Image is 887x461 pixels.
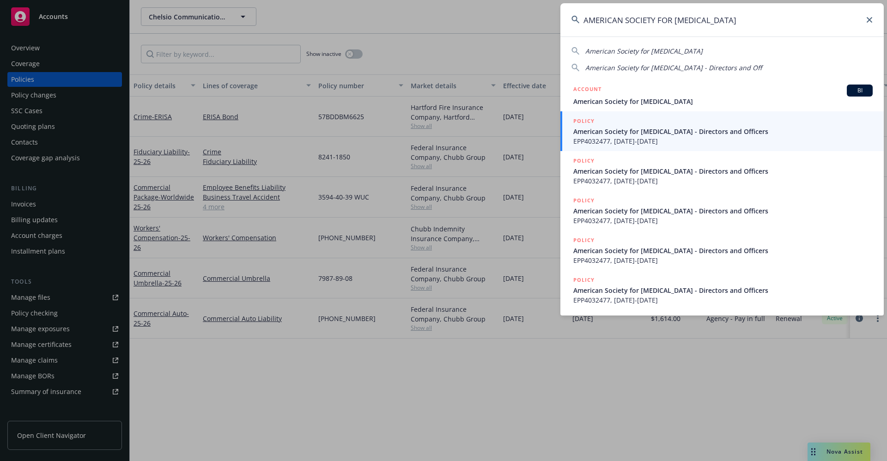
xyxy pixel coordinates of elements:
span: EPP4032477, [DATE]-[DATE] [573,255,873,265]
span: American Society for [MEDICAL_DATA] - Directors and Off [585,63,762,72]
h5: ACCOUNT [573,85,601,96]
a: POLICYAmerican Society for [MEDICAL_DATA] - Directors and OfficersEPP4032477, [DATE]-[DATE] [560,270,884,310]
a: POLICYAmerican Society for [MEDICAL_DATA] - Directors and OfficersEPP4032477, [DATE]-[DATE] [560,151,884,191]
h5: POLICY [573,275,595,285]
a: POLICYAmerican Society for [MEDICAL_DATA] - Directors and OfficersEPP4032477, [DATE]-[DATE] [560,191,884,230]
span: EPP4032477, [DATE]-[DATE] [573,136,873,146]
h5: POLICY [573,156,595,165]
h5: POLICY [573,116,595,126]
span: American Society for [MEDICAL_DATA] - Directors and Officers [573,246,873,255]
span: American Society for [MEDICAL_DATA] [585,47,703,55]
span: American Society for [MEDICAL_DATA] - Directors and Officers [573,166,873,176]
a: POLICYAmerican Society for [MEDICAL_DATA] - Directors and OfficersEPP4032477, [DATE]-[DATE] [560,230,884,270]
span: American Society for [MEDICAL_DATA] - Directors and Officers [573,206,873,216]
a: ACCOUNTBIAmerican Society for [MEDICAL_DATA] [560,79,884,111]
span: American Society for [MEDICAL_DATA] - Directors and Officers [573,285,873,295]
span: American Society for [MEDICAL_DATA] - Directors and Officers [573,127,873,136]
h5: POLICY [573,236,595,245]
a: POLICYAmerican Society for [MEDICAL_DATA] - Directors and OfficersEPP4032477, [DATE]-[DATE] [560,111,884,151]
span: EPP4032477, [DATE]-[DATE] [573,295,873,305]
span: EPP4032477, [DATE]-[DATE] [573,176,873,186]
span: EPP4032477, [DATE]-[DATE] [573,216,873,225]
span: BI [851,86,869,95]
span: American Society for [MEDICAL_DATA] [573,97,873,106]
input: Search... [560,3,884,36]
h5: POLICY [573,196,595,205]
